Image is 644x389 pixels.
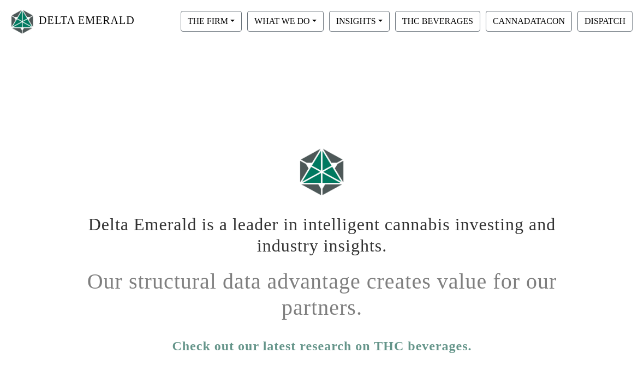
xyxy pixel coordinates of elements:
[295,143,349,200] img: Logo
[392,16,483,25] a: THC BEVERAGES
[395,11,480,32] button: THC BEVERAGES
[9,4,135,39] a: DELTA EMERALD
[329,11,390,32] button: INSIGHTS
[181,11,242,32] button: THE FIRM
[9,7,36,36] img: Logo
[577,11,633,32] button: DISPATCH
[486,11,572,32] button: CANNADATACON
[68,206,576,256] h1: Delta Emerald is a leader in intelligent cannabis investing and industry insights.
[483,16,575,25] a: CANNADATACON
[68,260,576,321] h1: Our structural data advantage creates value for our partners.
[172,336,472,356] a: Check out our latest research on THC beverages.
[247,11,324,32] button: WHAT WE DO
[575,16,635,25] a: DISPATCH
